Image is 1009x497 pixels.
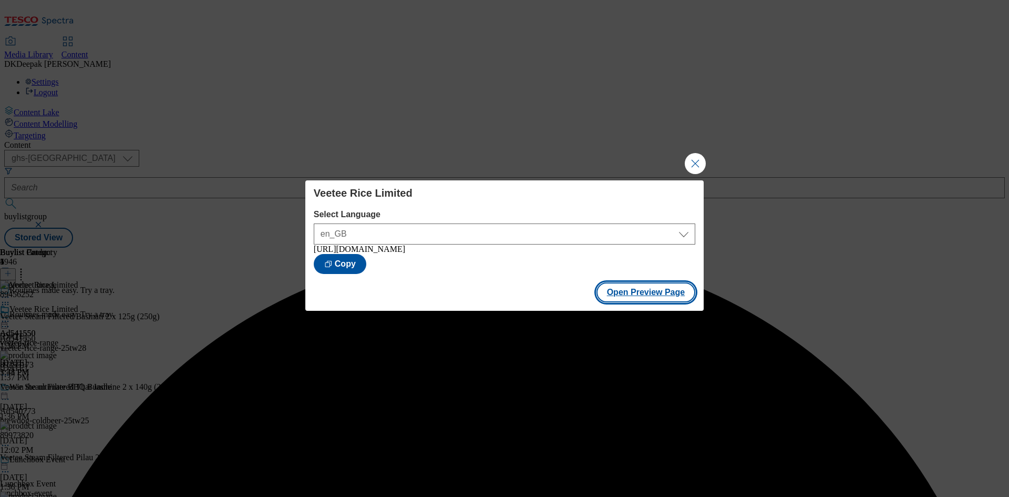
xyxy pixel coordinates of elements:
[314,245,695,254] div: [URL][DOMAIN_NAME]
[685,153,706,174] button: Close Modal
[314,187,695,199] h4: Veetee Rice Limited
[314,254,366,274] button: Copy
[596,282,696,302] button: Open Preview Page
[305,180,704,311] div: Modal
[314,210,695,219] label: Select Language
